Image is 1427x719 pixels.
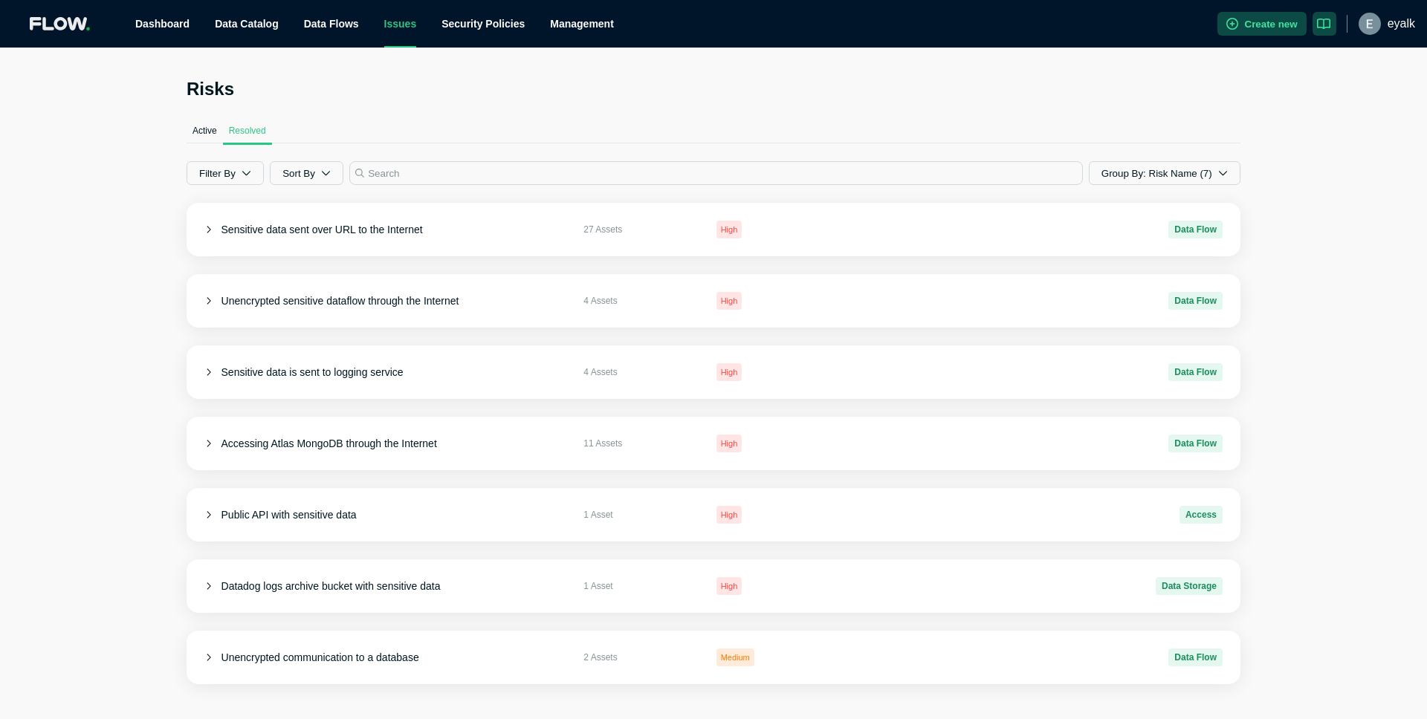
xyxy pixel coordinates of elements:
[1168,221,1223,238] span: Data Flow
[349,161,1083,185] input: Search
[221,224,423,235] span: Sensitive data sent over URL to the Internet
[221,509,357,521] span: Public API with sensitive data
[1180,506,1223,524] span: Access
[215,18,279,30] a: Data Catalog
[583,222,704,237] span: 27 Assets
[229,125,266,137] span: Resolved
[441,18,525,30] a: Security Policies
[1168,435,1223,452] span: Data Flow
[716,648,754,666] div: Medium
[716,363,742,381] div: High
[583,436,704,451] span: 11 Assets
[187,161,264,185] button: Filter By
[221,366,404,378] span: Sensitive data is sent to logging service
[583,579,704,593] span: 1 Asset
[221,580,441,592] span: Datadog logs archive bucket with sensitive data
[187,119,223,143] button: Active
[270,161,343,185] button: Sort By
[187,274,1240,328] div: Unencrypted sensitive dataflow through the Internet4 AssetsHighData Flow
[583,293,704,308] span: 4 Assets
[1168,292,1223,310] span: Data Flow
[187,77,1240,101] h2: Risks
[187,345,1240,399] div: Sensitive data is sent to logging service4 AssetsHighData Flow
[716,577,742,595] div: High
[187,488,1240,541] div: Public API with sensitive data1 AssetHighAccess
[583,507,704,522] span: 1 Asset
[223,119,272,143] button: Resolved
[187,559,1240,613] div: Datadog logs archive bucket with sensitive data1 AssetHighData Storage
[716,221,742,238] div: High
[304,18,359,30] span: Data Flows
[1089,161,1240,185] button: Group By: Risk Name (7)
[1168,648,1223,666] span: Data Flow
[187,417,1240,470] div: Accessing Atlas MongoDB through the Internet11 AssetsHighData Flow
[187,203,1240,256] div: Sensitive data sent over URL to the Internet27 AssetsHighData Flow
[221,437,437,449] span: Accessing Atlas MongoDB through the Internet
[221,295,459,307] span: Unencrypted sensitive dataflow through the Internet
[1156,577,1223,595] span: Data Storage
[221,651,419,663] span: Unencrypted communication to a database
[1217,12,1307,36] button: Create new
[716,506,742,524] div: High
[192,125,217,137] span: Active
[1359,13,1381,35] img: AAcHTtc5ONwfvBKo3RhV6j3U76US_Rb5fZJnCgPs0uWLH0IW-rY=s96-c
[716,435,742,452] div: High
[1168,363,1223,381] span: Data Flow
[583,650,704,665] span: 2 Assets
[716,292,742,310] div: High
[583,365,704,380] span: 4 Assets
[135,18,190,30] a: Dashboard
[187,631,1240,684] div: Unencrypted communication to a database2 AssetsMediumData Flow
